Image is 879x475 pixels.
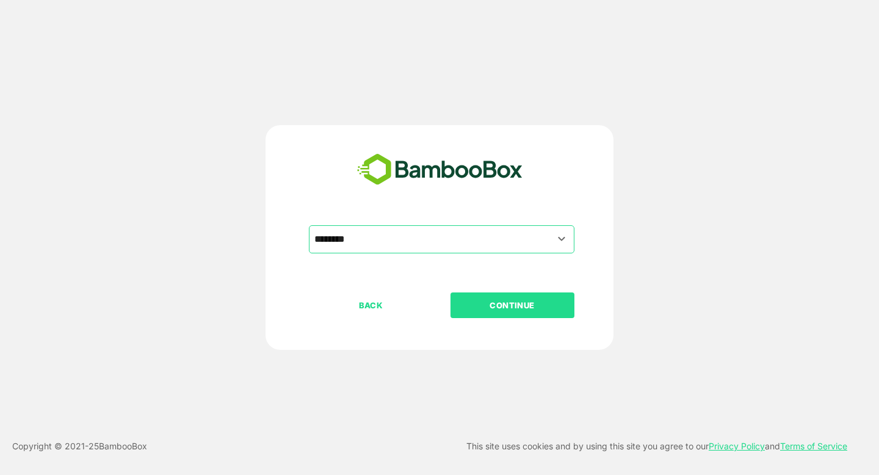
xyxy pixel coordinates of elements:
[554,231,570,247] button: Open
[451,299,573,312] p: CONTINUE
[466,439,847,454] p: This site uses cookies and by using this site you agree to our and
[780,441,847,451] a: Terms of Service
[309,292,433,318] button: BACK
[450,292,574,318] button: CONTINUE
[709,441,765,451] a: Privacy Policy
[310,299,432,312] p: BACK
[350,150,529,190] img: bamboobox
[12,439,147,454] p: Copyright © 2021- 25 BambooBox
